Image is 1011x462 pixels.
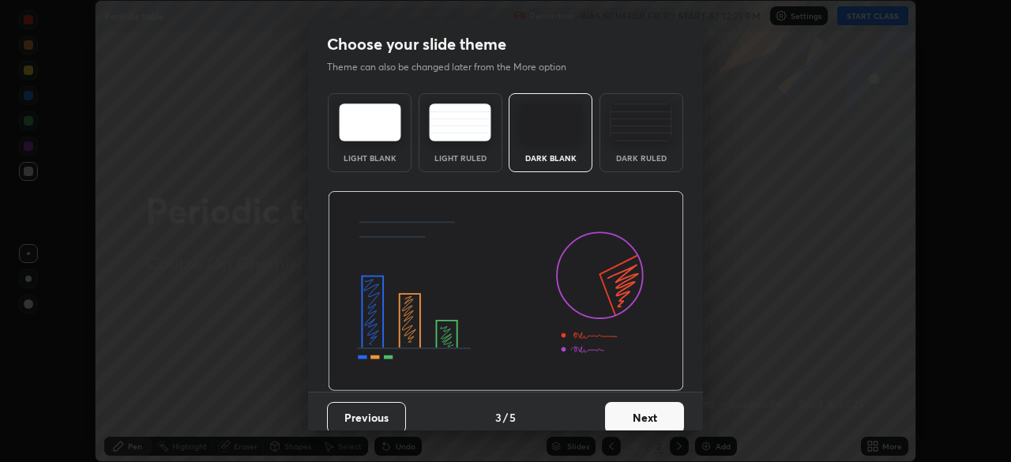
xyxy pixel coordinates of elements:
h4: / [503,409,508,426]
img: darkTheme.f0cc69e5.svg [520,103,582,141]
img: darkRuledTheme.de295e13.svg [610,103,672,141]
button: Next [605,402,684,434]
div: Dark Blank [519,154,582,162]
div: Light Blank [338,154,401,162]
h2: Choose your slide theme [327,34,506,54]
img: lightRuledTheme.5fabf969.svg [429,103,491,141]
img: darkThemeBanner.d06ce4a2.svg [328,191,684,392]
p: Theme can also be changed later from the More option [327,60,583,74]
div: Light Ruled [429,154,492,162]
img: lightTheme.e5ed3b09.svg [339,103,401,141]
button: Previous [327,402,406,434]
div: Dark Ruled [610,154,673,162]
h4: 3 [495,409,502,426]
h4: 5 [509,409,516,426]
